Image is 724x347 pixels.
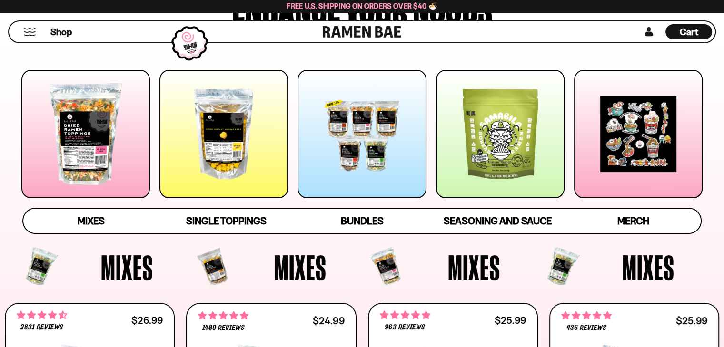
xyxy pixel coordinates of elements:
span: 436 reviews [566,324,606,332]
div: Cart [665,21,712,42]
a: Seasoning and Sauce [430,209,565,233]
a: Bundles [294,209,430,233]
span: 4.68 stars [17,309,67,321]
span: 4.76 stars [561,309,612,322]
span: Mixes [274,250,327,285]
span: 4.76 stars [198,309,248,322]
button: Mobile Menu Trigger [23,28,36,36]
span: Bundles [340,215,383,227]
span: Seasoning and Sauce [444,215,552,227]
span: 2831 reviews [20,324,63,331]
span: Shop [50,26,72,39]
div: $25.99 [676,316,707,325]
span: Cart [680,26,698,38]
span: Mixes [448,250,500,285]
span: Merch [617,215,649,227]
span: Mixes [101,250,153,285]
a: Shop [50,24,72,39]
span: 4.75 stars [380,309,430,321]
div: $24.99 [313,316,344,325]
span: Free U.S. Shipping on Orders over $40 🍜 [287,1,437,10]
span: Single Toppings [186,215,267,227]
span: 1409 reviews [202,324,245,332]
span: 963 reviews [385,324,425,331]
span: Mixes [622,250,674,285]
div: $26.99 [131,316,163,325]
div: $25.99 [495,316,526,325]
a: Merch [565,209,701,233]
span: Mixes [78,215,105,227]
a: Mixes [23,209,159,233]
a: Single Toppings [159,209,294,233]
